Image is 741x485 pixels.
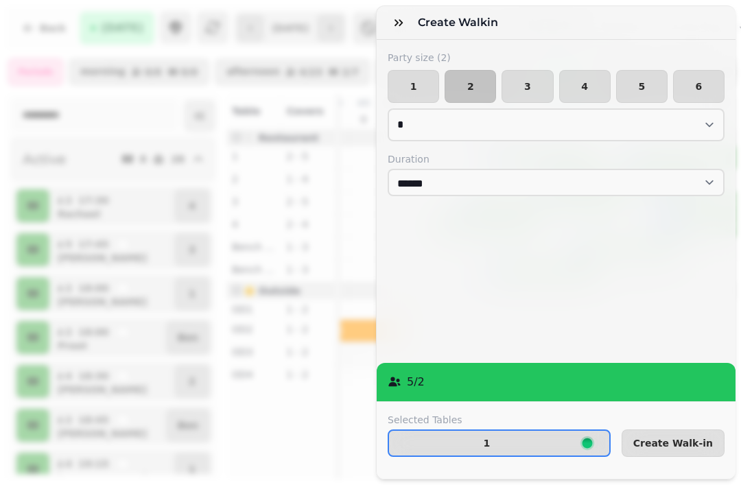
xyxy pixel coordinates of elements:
[685,82,713,91] span: 6
[399,82,427,91] span: 1
[388,152,725,166] label: Duration
[388,70,439,103] button: 1
[559,70,611,103] button: 4
[673,70,725,103] button: 6
[388,429,611,457] button: 1
[388,51,725,64] label: Party size ( 2 )
[418,14,504,31] h3: Create walkin
[483,438,490,448] p: 1
[407,374,425,390] p: 5 / 2
[616,70,668,103] button: 5
[628,82,656,91] span: 5
[571,82,599,91] span: 4
[633,438,713,448] span: Create Walk-in
[513,82,541,91] span: 3
[388,413,611,427] label: Selected Tables
[445,70,496,103] button: 2
[502,70,553,103] button: 3
[622,429,725,457] button: Create Walk-in
[456,82,484,91] span: 2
